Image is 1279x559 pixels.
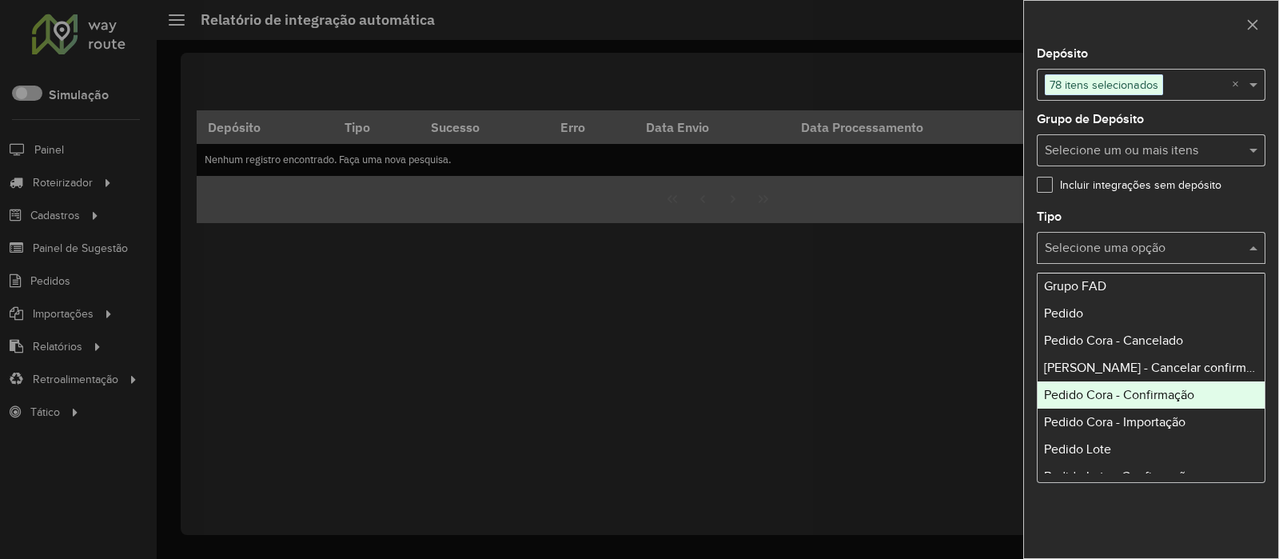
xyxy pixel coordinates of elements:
[1037,177,1221,194] label: Incluir integrações sem depósito
[1044,442,1111,456] span: Pedido Lote
[1044,415,1185,429] span: Pedido Cora - Importação
[1037,207,1062,226] label: Tipo
[1046,75,1162,94] span: 78 itens selecionados
[1044,361,1273,374] span: [PERSON_NAME] - Cancelar confirmação
[1037,44,1088,63] label: Depósito
[1044,388,1194,401] span: Pedido Cora - Confirmação
[1037,110,1144,129] label: Grupo de Depósito
[1037,273,1265,483] ng-dropdown-panel: Options list
[1044,279,1106,293] span: Grupo FAD
[1044,306,1083,320] span: Pedido
[1232,75,1245,94] span: Clear all
[1044,333,1183,347] span: Pedido Cora - Cancelado
[1044,469,1193,483] span: Pedido Lote - Confirmação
